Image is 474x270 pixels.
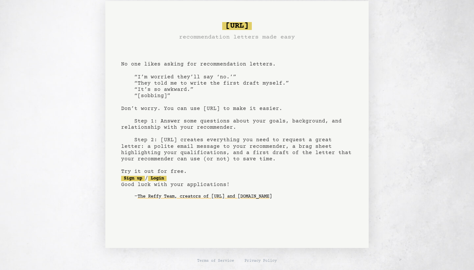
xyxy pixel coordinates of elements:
span: [URL] [222,22,252,30]
a: Login [148,176,167,181]
a: Privacy Policy [245,258,277,264]
pre: No one likes asking for recommendation letters. “I’m worried they’ll say ‘no.’” “They told me to ... [121,19,353,212]
div: - [134,193,353,200]
a: The Reffy Team, creators of [URL] and [DOMAIN_NAME] [138,191,272,202]
h3: recommendation letters made easy [179,33,295,42]
a: Terms of Service [197,258,234,264]
a: Sign up [121,176,145,181]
